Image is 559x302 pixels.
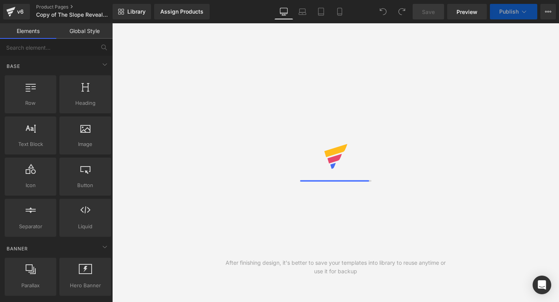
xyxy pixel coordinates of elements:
[274,4,293,19] a: Desktop
[7,281,54,290] span: Parallax
[375,4,391,19] button: Undo
[330,4,349,19] a: Mobile
[447,4,487,19] a: Preview
[3,4,30,19] a: v6
[540,4,556,19] button: More
[422,8,435,16] span: Save
[62,181,109,189] span: Button
[499,9,519,15] span: Publish
[62,99,109,107] span: Heading
[6,62,21,70] span: Base
[7,222,54,231] span: Separator
[160,9,203,15] div: Assign Products
[312,4,330,19] a: Tablet
[394,4,410,19] button: Redo
[16,7,25,17] div: v6
[62,222,109,231] span: Liquid
[490,4,537,19] button: Publish
[533,276,551,294] div: Open Intercom Messenger
[7,140,54,148] span: Text Block
[457,8,477,16] span: Preview
[56,23,113,39] a: Global Style
[36,12,111,18] span: Copy of The Slope Revealer [DATE]
[127,8,146,15] span: Library
[7,99,54,107] span: Row
[62,140,109,148] span: Image
[36,4,125,10] a: Product Pages
[6,245,29,252] span: Banner
[224,259,448,276] div: After finishing design, it's better to save your templates into library to reuse anytime or use i...
[7,181,54,189] span: Icon
[113,4,151,19] a: New Library
[293,4,312,19] a: Laptop
[62,281,109,290] span: Hero Banner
